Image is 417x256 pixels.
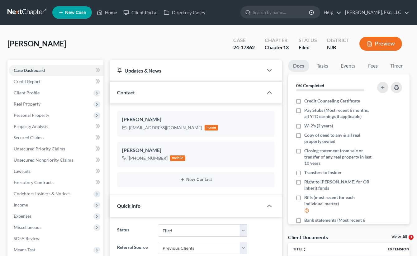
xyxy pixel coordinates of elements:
[9,121,103,132] a: Property Analysis
[233,44,255,51] div: 24-17862
[120,7,161,18] a: Client Portal
[288,60,309,72] a: Docs
[14,135,44,140] span: Secured Claims
[9,154,103,166] a: Unsecured Nonpriority Claims
[117,89,135,95] span: Contact
[14,101,40,107] span: Real Property
[14,247,35,252] span: Means Test
[7,39,66,48] span: [PERSON_NAME]
[14,79,40,84] span: Credit Report
[9,233,103,244] a: SOFA Review
[14,68,45,73] span: Case Dashboard
[409,235,414,240] span: 3
[253,7,310,18] input: Search by name...
[327,37,349,44] div: District
[304,123,333,129] span: W-2's (2 years)
[233,37,255,44] div: Case
[114,242,155,254] label: Referral Source
[265,37,289,44] div: Chapter
[161,7,208,18] a: Directory Cases
[312,60,333,72] a: Tasks
[65,10,86,15] span: New Case
[9,132,103,143] a: Secured Claims
[336,60,360,72] a: Events
[117,203,140,209] span: Quick Info
[342,7,409,18] a: [PERSON_NAME], Esq. LLC
[288,234,328,240] div: Client Documents
[122,116,270,123] div: [PERSON_NAME]
[304,132,374,145] span: Copy of deed to any & all real property owned
[94,7,120,18] a: Home
[14,146,65,151] span: Unsecured Priority Claims
[9,177,103,188] a: Executory Contracts
[363,60,383,72] a: Fees
[391,235,407,239] a: View All
[304,169,342,176] span: Transfers to insider
[9,166,103,177] a: Lawsuits
[304,217,374,230] span: Bank statements (Most recent 6 months)
[14,157,73,163] span: Unsecured Nonpriority Claims
[304,148,374,166] span: Closing statement from sale or transfer of any real property in last 10 years
[9,143,103,154] a: Unsecured Priority Claims
[14,225,41,230] span: Miscellaneous
[320,7,341,18] a: Help
[359,37,402,51] button: Preview
[170,155,186,161] div: mobile
[122,177,270,182] button: New Contact
[14,168,31,174] span: Lawsuits
[283,44,289,50] span: 13
[14,236,40,241] span: SOFA Review
[14,213,31,219] span: Expenses
[299,44,317,51] div: Filed
[9,65,103,76] a: Case Dashboard
[129,155,168,161] div: [PHONE_NUMBER]
[129,125,202,131] div: [EMAIL_ADDRESS][DOMAIN_NAME]
[327,44,349,51] div: NJB
[299,37,317,44] div: Status
[304,179,374,191] span: Right to [PERSON_NAME] for OR Inherit funds
[14,180,54,185] span: Executory Contracts
[117,67,256,74] div: Updates & News
[385,60,408,72] a: Timer
[114,224,155,237] label: Status
[304,107,374,120] span: Pay Stubs (Most recent 6 months, all YTD earnings if applicable)
[304,194,374,207] span: Bills (most recent for each individual matter)
[205,125,218,130] div: home
[14,202,28,207] span: Income
[9,76,103,87] a: Credit Report
[122,147,270,154] div: [PERSON_NAME]
[296,83,324,88] strong: 0% Completed
[303,248,306,251] i: unfold_more
[396,235,411,250] iframe: Intercom live chat
[388,247,413,251] a: Extensionunfold_more
[14,112,49,118] span: Personal Property
[304,98,360,104] span: Credit Counseling Certificate
[14,124,48,129] span: Property Analysis
[14,191,70,196] span: Codebtors Insiders & Notices
[14,90,40,95] span: Client Profile
[293,247,306,251] a: Titleunfold_more
[265,44,289,51] div: Chapter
